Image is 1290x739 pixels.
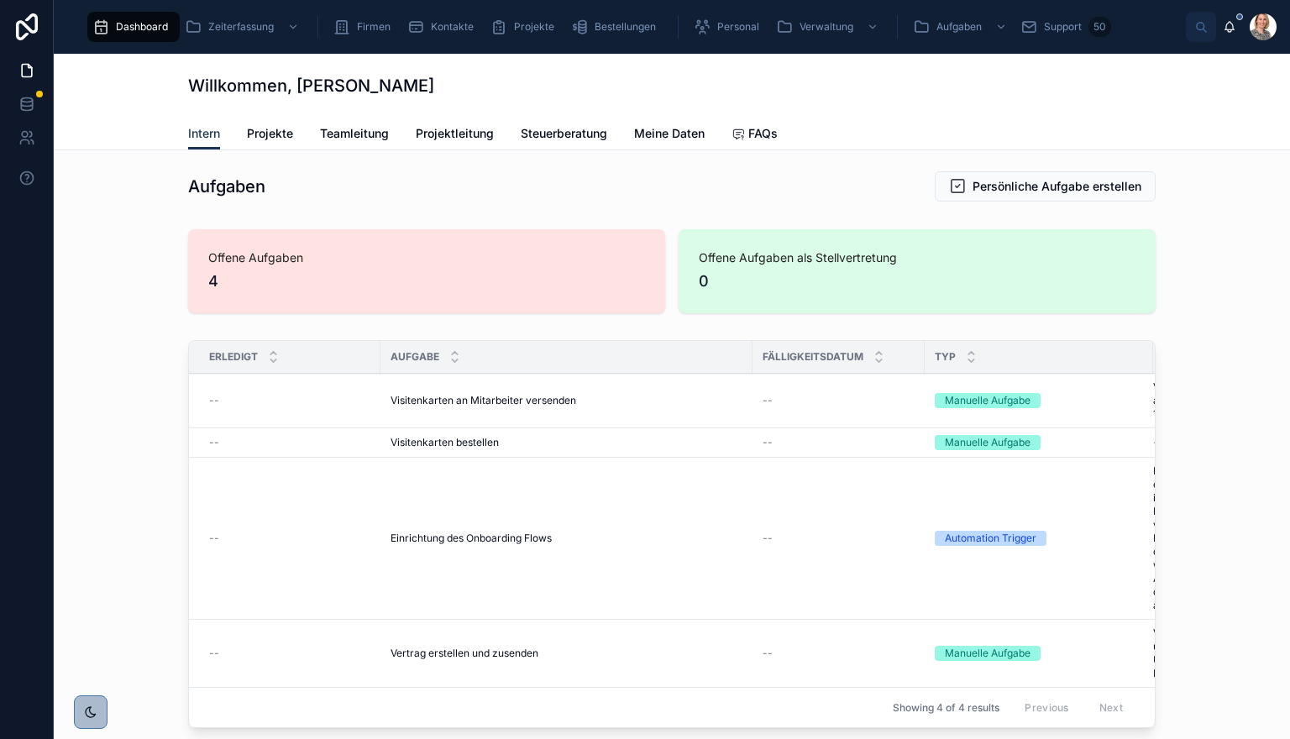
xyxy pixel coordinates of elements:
[391,394,576,407] span: Visitenkarten an Mitarbeiter versenden
[763,350,863,364] span: Fälligkeitsdatum
[391,436,742,449] a: Visitenkarten bestellen
[357,20,391,34] span: Firmen
[247,118,293,152] a: Projekte
[391,532,552,545] span: Einrichtung des Onboarding Flows
[595,20,656,34] span: Bestellungen
[81,8,1186,45] div: scrollable content
[763,647,773,660] span: --
[689,12,771,42] a: Personal
[1153,436,1163,449] span: --
[1015,12,1116,42] a: Support50
[391,436,499,449] span: Visitenkarten bestellen
[893,701,999,715] span: Showing 4 of 4 results
[763,394,773,407] span: --
[209,436,219,449] span: --
[521,118,607,152] a: Steuerberatung
[188,74,434,97] h1: Willkommen, [PERSON_NAME]
[771,12,887,42] a: Verwaltung
[514,20,554,34] span: Projekte
[699,270,1135,293] span: 0
[521,125,607,142] span: Steuerberatung
[935,350,956,364] span: Typ
[391,350,439,364] span: Aufgabe
[1153,626,1272,680] a: Vertrag zusenden und unterschreiben lassen. Unterschriftenlauf mit Mitarbeiter und CEO.
[935,393,1143,408] a: Manuelle Aufgabe
[416,125,494,142] span: Projektleitung
[717,20,759,34] span: Personal
[1044,20,1082,34] span: Support
[188,118,220,150] a: Intern
[908,12,1015,42] a: Aufgaben
[431,20,474,34] span: Kontakte
[763,532,915,545] a: --
[935,531,1143,546] a: Automation Trigger
[188,125,220,142] span: Intern
[566,12,668,42] a: Bestellungen
[763,532,773,545] span: --
[116,20,168,34] span: Dashboard
[945,435,1030,450] div: Manuelle Aufgabe
[973,178,1141,195] span: Persönliche Aufgabe erstellen
[180,12,307,42] a: Zeiterfassung
[935,435,1143,450] a: Manuelle Aufgabe
[208,20,274,34] span: Zeiterfassung
[391,647,538,660] span: Vertrag erstellen und zusenden
[209,647,370,660] a: --
[634,118,705,152] a: Meine Daten
[209,647,219,660] span: --
[763,436,915,449] a: --
[763,394,915,407] a: --
[391,532,742,545] a: Einrichtung des Onboarding Flows
[945,646,1030,661] div: Manuelle Aufgabe
[247,125,293,142] span: Projekte
[209,532,370,545] a: --
[945,531,1036,546] div: Automation Trigger
[402,12,485,42] a: Kontakte
[320,125,389,142] span: Teamleitung
[634,125,705,142] span: Meine Daten
[763,436,773,449] span: --
[209,394,219,407] span: --
[208,270,645,293] span: 4
[945,393,1030,408] div: Manuelle Aufgabe
[416,118,494,152] a: Projektleitung
[800,20,853,34] span: Verwaltung
[763,647,915,660] a: --
[87,12,180,42] a: Dashboard
[936,20,982,34] span: Aufgaben
[1088,17,1111,37] div: 50
[748,125,778,142] span: FAQs
[1153,436,1272,449] a: --
[320,118,389,152] a: Teamleitung
[209,394,370,407] a: --
[732,118,778,152] a: FAQs
[935,646,1143,661] a: Manuelle Aufgabe
[208,249,645,266] span: Offene Aufgaben
[485,12,566,42] a: Projekte
[188,175,265,198] h1: Aufgaben
[391,647,742,660] a: Vertrag erstellen und zusenden
[209,532,219,545] span: --
[1153,380,1272,421] a: Versenden Visitenkarten an neuen Mitarbeiter ca. 1 Woche vorher
[209,436,370,449] a: --
[1153,464,1272,612] a: Diese Aufgabe ermöglicht es alle individuellen Einstellungen vorzunehmen und den Flow zu starten....
[935,171,1156,202] button: Persönliche Aufgabe erstellen
[328,12,402,42] a: Firmen
[699,249,1135,266] span: Offene Aufgaben als Stellvertretung
[391,394,742,407] a: Visitenkarten an Mitarbeiter versenden
[209,350,258,364] span: Erledigt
